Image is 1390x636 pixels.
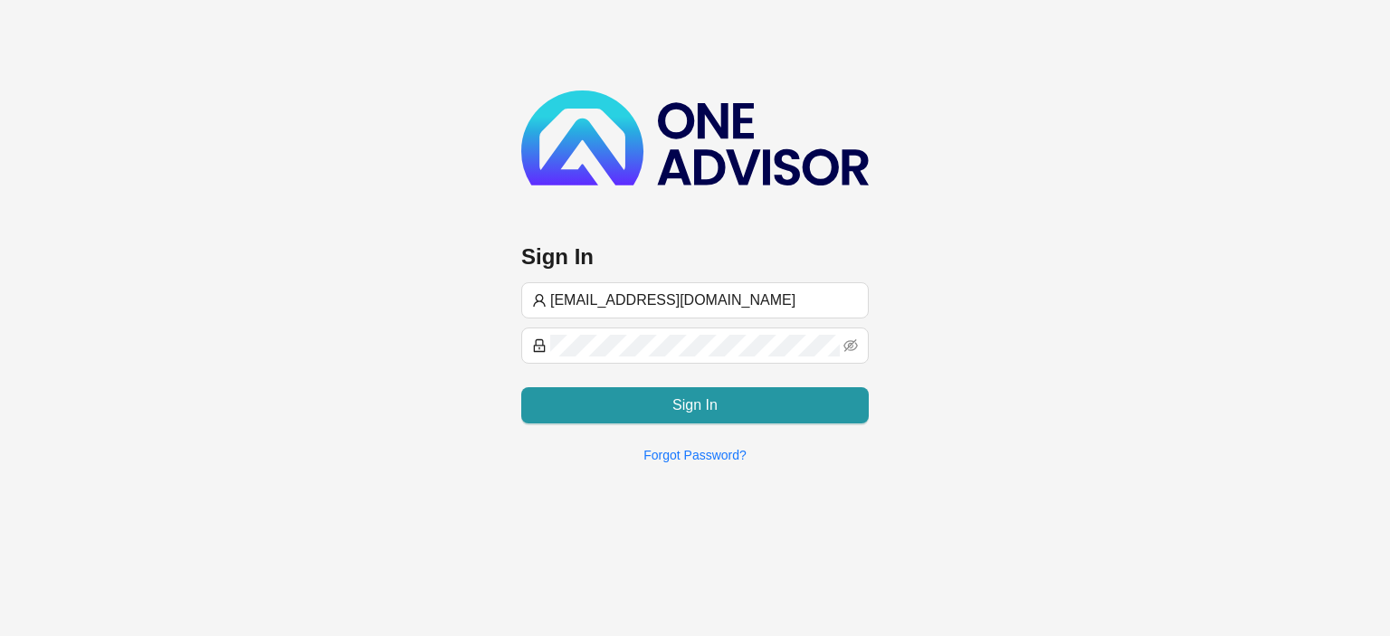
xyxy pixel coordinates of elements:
span: lock [532,338,547,353]
span: Sign In [672,394,718,416]
a: Forgot Password? [643,448,747,462]
span: eye-invisible [843,338,858,353]
input: Username [550,290,858,311]
img: b89e593ecd872904241dc73b71df2e41-logo-dark.svg [521,90,869,185]
span: user [532,293,547,308]
h3: Sign In [521,242,869,271]
button: Sign In [521,387,869,423]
